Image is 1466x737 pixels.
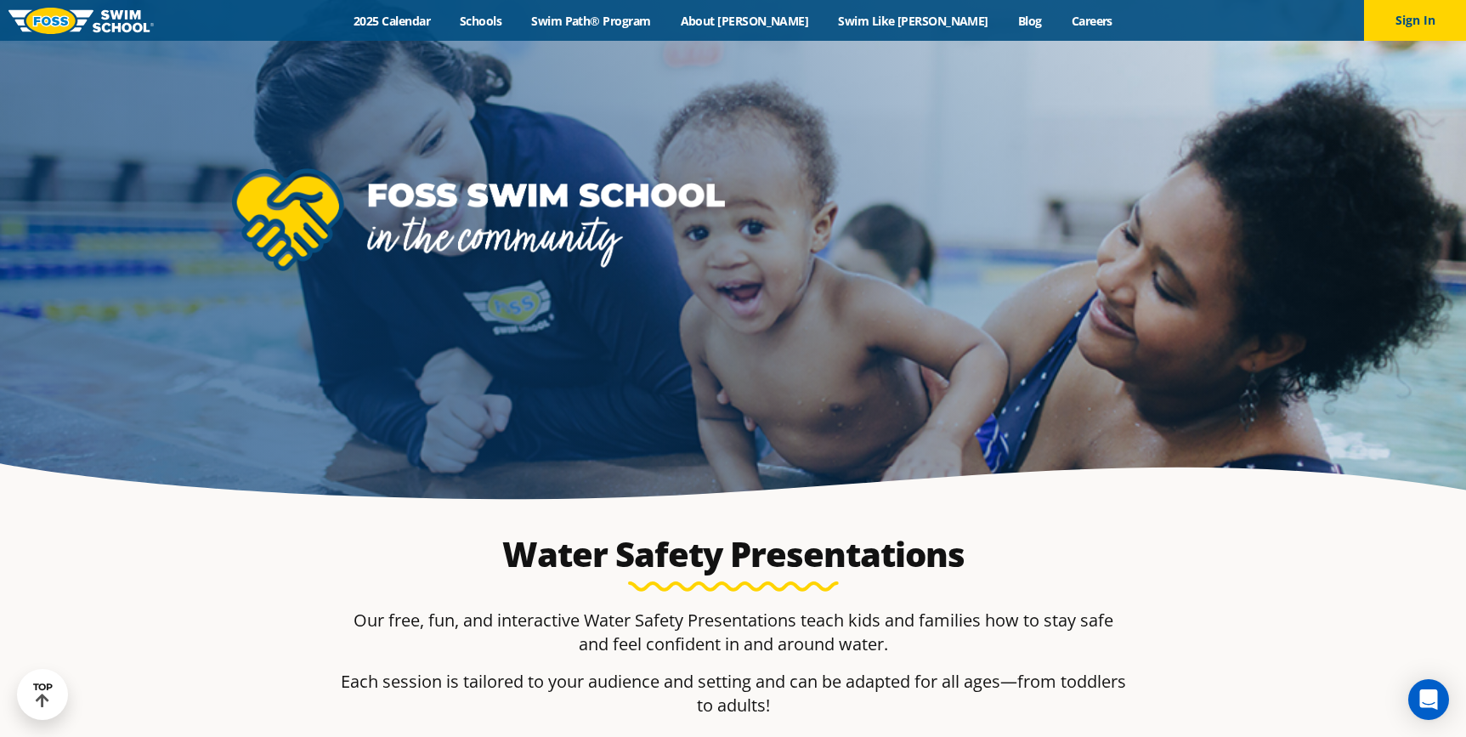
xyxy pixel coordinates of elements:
a: 2025 Calendar [339,13,445,29]
a: Careers [1056,13,1127,29]
a: Swim Path® Program [517,13,665,29]
p: Our free, fun, and interactive Water Safety Presentations teach kids and families how to stay saf... [341,609,1126,656]
p: Each session is tailored to your audience and setting and can be adapted for all ages—from toddle... [341,670,1126,717]
a: Schools [445,13,517,29]
h2: Water Safety Presentations [341,534,1126,575]
img: FOSS Swim School Logo [8,8,154,34]
a: Blog [1003,13,1056,29]
a: About [PERSON_NAME] [665,13,824,29]
div: TOP [33,682,53,708]
a: Swim Like [PERSON_NAME] [824,13,1004,29]
div: Open Intercom Messenger [1408,679,1449,720]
